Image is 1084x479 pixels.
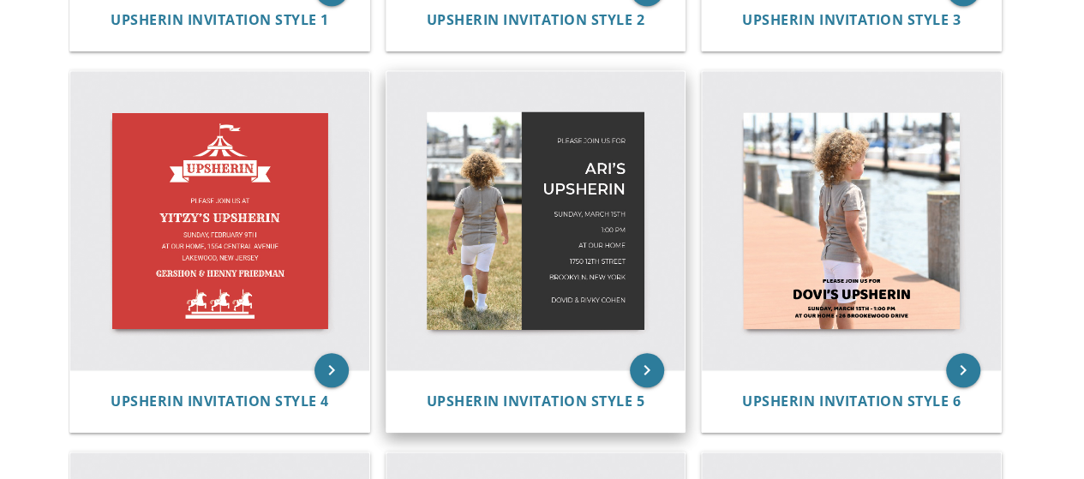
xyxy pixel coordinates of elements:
[427,12,645,28] a: Upsherin Invitation Style 2
[386,71,686,370] img: Upsherin Invitation Style 5
[742,10,961,29] span: Upsherin Invitation Style 3
[742,392,961,410] span: Upsherin Invitation Style 6
[111,10,329,29] span: Upsherin Invitation Style 1
[111,393,329,410] a: Upsherin Invitation Style 4
[314,353,349,387] a: keyboard_arrow_right
[742,12,961,28] a: Upsherin Invitation Style 3
[702,71,1001,370] img: Upsherin Invitation Style 6
[111,392,329,410] span: Upsherin Invitation Style 4
[427,10,645,29] span: Upsherin Invitation Style 2
[742,393,961,410] a: Upsherin Invitation Style 6
[630,353,664,387] a: keyboard_arrow_right
[111,12,329,28] a: Upsherin Invitation Style 1
[427,393,645,410] a: Upsherin Invitation Style 5
[946,353,980,387] a: keyboard_arrow_right
[427,392,645,410] span: Upsherin Invitation Style 5
[70,71,369,370] img: Upsherin Invitation Style 4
